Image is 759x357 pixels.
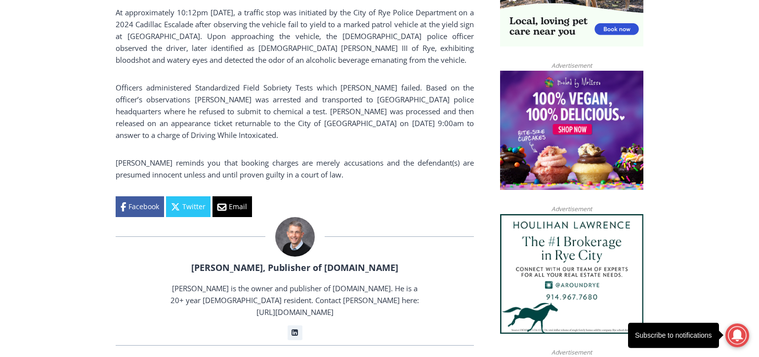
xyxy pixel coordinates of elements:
p: Officers administered Standardized Field Sobriety Tests which [PERSON_NAME] failed. Based on the ... [116,82,474,141]
div: "Chef [PERSON_NAME] omakase menu is nirvana for lovers of great Japanese food." [101,62,140,118]
span: Advertisement [542,348,602,357]
a: Twitter [166,196,211,217]
span: Advertisement [542,204,602,214]
a: Open Tues. - Sun. [PHONE_NUMBER] [0,99,99,123]
img: Baked by Melissa [500,71,643,190]
p: At approximately 10:12pm [DATE], a traffic stop was initiated by the City of Rye Police Departmen... [116,6,474,66]
div: Subscribe to notifications [635,330,712,341]
span: Open Tues. - Sun. [PHONE_NUMBER] [3,102,97,139]
a: Intern @ [DOMAIN_NAME] [238,96,479,123]
a: Facebook [116,196,164,217]
a: Email [212,196,252,217]
span: Intern @ [DOMAIN_NAME] [258,98,458,121]
p: [PERSON_NAME] reminds you that booking charges are merely accusations and the defendant(s) are pr... [116,157,474,180]
a: [PERSON_NAME], Publisher of [DOMAIN_NAME] [191,262,398,273]
span: Advertisement [542,61,602,70]
p: [PERSON_NAME] is the owner and publisher of [DOMAIN_NAME]. He is a 20+ year [DEMOGRAPHIC_DATA] re... [169,282,421,318]
div: Apply Now <> summer and RHS senior internships available [250,0,467,96]
img: Houlihan Lawrence The #1 Brokerage in Rye City [500,214,643,334]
